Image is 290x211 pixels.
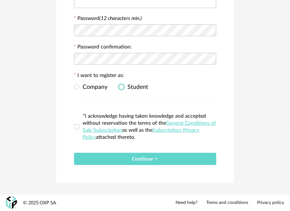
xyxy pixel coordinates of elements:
label: Password [78,16,142,21]
div: © 2025 OXP SA [23,200,56,206]
span: *I acknowledge having taken knowledge and accepted without reservation the terms of the as well a... [83,114,216,140]
a: Privacy policy [257,200,284,206]
span: Company [79,84,108,90]
a: Subscription Privacy Policy [83,128,200,140]
span: Student [124,84,149,90]
label: I want to register as: [74,73,124,80]
i: (12 characters min.) [100,16,142,21]
a: Need help? [176,200,197,206]
span: Continue [132,157,158,162]
a: Terms and conditions [206,200,248,206]
a: General Conditions of Sale Subscription [83,121,216,133]
img: OXP [6,197,17,210]
button: Continue [74,153,216,165]
label: Password confirmation: [74,44,132,51]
